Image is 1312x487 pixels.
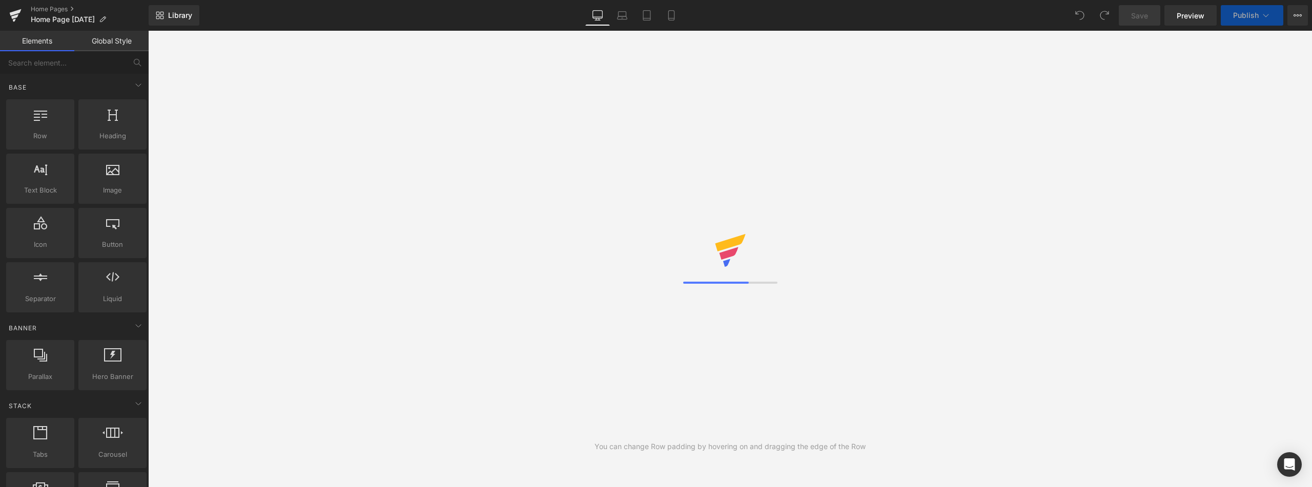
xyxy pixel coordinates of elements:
[81,449,143,460] span: Carousel
[1094,5,1115,26] button: Redo
[594,441,866,452] div: You can change Row padding by hovering on and dragging the edge of the Row
[81,371,143,382] span: Hero Banner
[9,131,71,141] span: Row
[74,31,149,51] a: Global Style
[610,5,634,26] a: Laptop
[659,5,684,26] a: Mobile
[9,185,71,196] span: Text Block
[9,293,71,304] span: Separator
[634,5,659,26] a: Tablet
[1221,5,1283,26] button: Publish
[8,323,38,333] span: Banner
[31,15,95,24] span: Home Page [DATE]
[1287,5,1308,26] button: More
[9,449,71,460] span: Tabs
[9,371,71,382] span: Parallax
[81,293,143,304] span: Liquid
[9,239,71,250] span: Icon
[1070,5,1090,26] button: Undo
[149,5,199,26] a: New Library
[1164,5,1217,26] a: Preview
[1233,11,1259,19] span: Publish
[8,401,33,411] span: Stack
[81,239,143,250] span: Button
[1177,10,1204,21] span: Preview
[585,5,610,26] a: Desktop
[1277,452,1302,477] div: Open Intercom Messenger
[81,131,143,141] span: Heading
[81,185,143,196] span: Image
[168,11,192,20] span: Library
[1131,10,1148,21] span: Save
[8,82,28,92] span: Base
[31,5,149,13] a: Home Pages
